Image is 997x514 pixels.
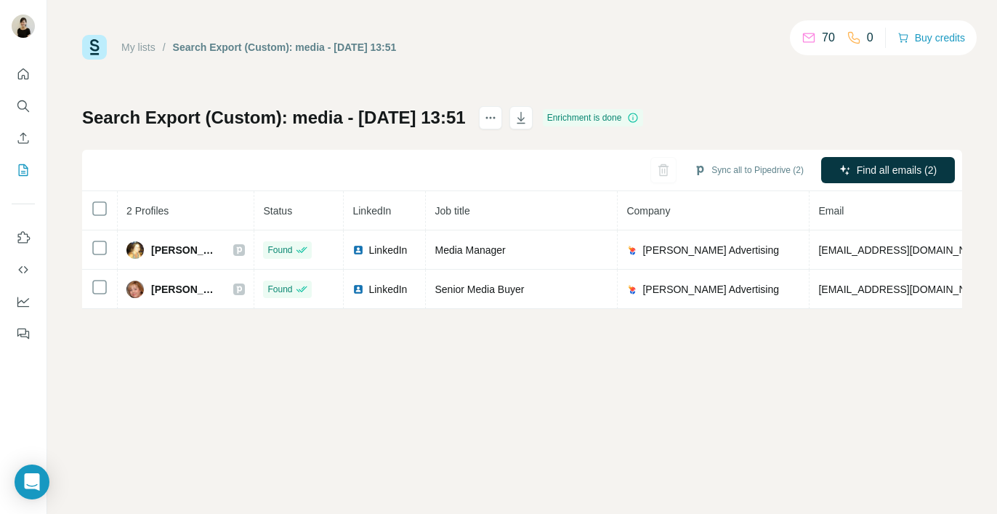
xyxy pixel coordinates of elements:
span: [PERSON_NAME] Advertising [642,282,779,297]
li: / [163,40,166,55]
span: Status [263,205,292,217]
button: Feedback [12,321,35,347]
span: [EMAIL_ADDRESS][DOMAIN_NAME] [818,284,990,295]
button: Dashboard [12,289,35,315]
span: [PERSON_NAME] Advertising [642,243,779,257]
img: LinkedIn logo [352,244,364,256]
button: Use Surfe API [12,257,35,283]
button: My lists [12,157,35,183]
button: Sync all to Pipedrive (2) [684,159,814,181]
span: Job title [435,205,469,217]
span: 2 Profiles [126,205,169,217]
div: Open Intercom Messenger [15,465,49,499]
span: Senior Media Buyer [435,284,524,295]
span: Find all emails (2) [857,163,937,177]
h1: Search Export (Custom): media - [DATE] 13:51 [82,106,466,129]
span: Found [267,283,292,296]
div: Enrichment is done [543,109,644,127]
button: Search [12,93,35,119]
span: Found [267,244,292,257]
p: 70 [822,29,835,47]
p: 0 [867,29,873,47]
a: My lists [121,41,156,53]
span: [EMAIL_ADDRESS][DOMAIN_NAME] [818,244,990,256]
div: Search Export (Custom): media - [DATE] 13:51 [173,40,397,55]
button: Use Surfe on LinkedIn [12,225,35,251]
span: Email [818,205,844,217]
span: LinkedIn [368,243,407,257]
img: Avatar [126,241,144,259]
span: [PERSON_NAME] [151,243,219,257]
span: Media Manager [435,244,505,256]
img: Surfe Logo [82,35,107,60]
span: LinkedIn [368,282,407,297]
img: company-logo [626,244,638,256]
span: Company [626,205,670,217]
img: company-logo [626,284,638,295]
img: Avatar [126,281,144,298]
button: Enrich CSV [12,125,35,151]
span: [PERSON_NAME] [151,282,219,297]
button: Find all emails (2) [821,157,955,183]
img: LinkedIn logo [352,284,364,295]
span: LinkedIn [352,205,391,217]
button: Buy credits [897,28,965,48]
button: Quick start [12,61,35,87]
button: actions [479,106,502,129]
img: Avatar [12,15,35,38]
